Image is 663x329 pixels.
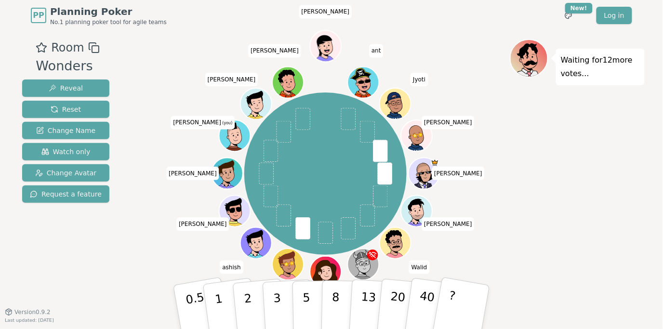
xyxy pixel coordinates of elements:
[51,39,84,56] span: Room
[36,126,95,135] span: Change Name
[205,73,258,86] span: Click to change your name
[166,167,219,180] span: Click to change your name
[41,147,91,157] span: Watch only
[597,7,632,24] a: Log in
[50,18,167,26] span: No.1 planning poker tool for agile teams
[35,168,97,178] span: Change Avatar
[220,121,249,151] button: Click to change your avatar
[36,56,99,76] div: Wonders
[5,308,51,316] button: Version0.9.2
[432,167,485,180] span: Click to change your name
[176,218,229,231] span: Click to change your name
[560,7,577,24] button: New!
[49,83,83,93] span: Reveal
[22,164,109,182] button: Change Avatar
[299,5,352,19] span: Click to change your name
[51,105,81,114] span: Reset
[22,79,109,97] button: Reveal
[221,121,233,126] span: (you)
[14,308,51,316] span: Version 0.9.2
[409,261,430,274] span: Click to change your name
[30,189,102,199] span: Request a feature
[431,159,438,167] span: Jay is the host
[22,101,109,118] button: Reset
[33,10,44,21] span: PP
[422,116,475,130] span: Click to change your name
[561,53,640,80] p: Waiting for 12 more votes...
[248,44,301,58] span: Click to change your name
[220,261,243,274] span: Click to change your name
[5,317,54,323] span: Last updated: [DATE]
[50,5,167,18] span: Planning Poker
[369,44,384,58] span: Click to change your name
[22,185,109,203] button: Request a feature
[22,122,109,139] button: Change Name
[422,218,475,231] span: Click to change your name
[22,143,109,160] button: Watch only
[411,73,428,86] span: Click to change your name
[565,3,593,13] div: New!
[31,5,167,26] a: PPPlanning PokerNo.1 planning poker tool for agile teams
[36,39,47,56] button: Add as favourite
[171,116,235,130] span: Click to change your name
